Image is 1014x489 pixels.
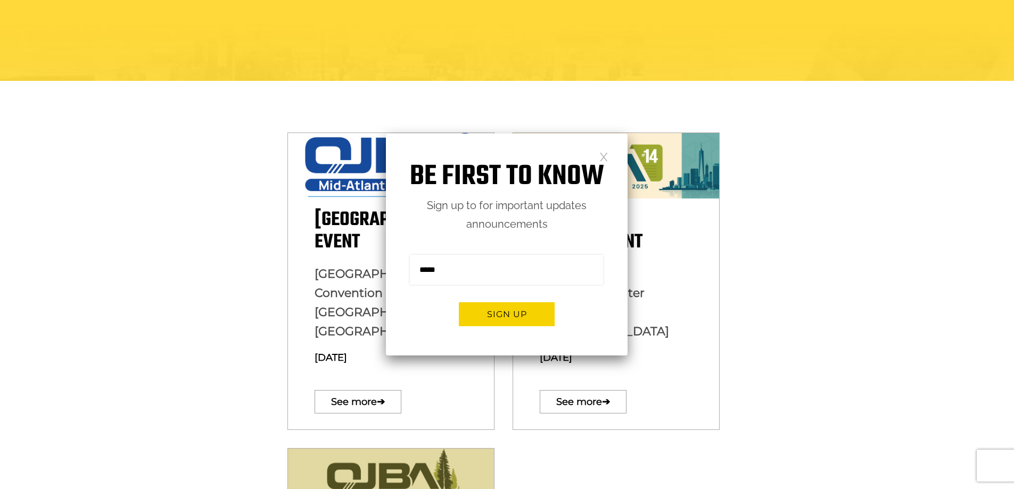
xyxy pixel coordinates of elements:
p: Sign up to for important updates announcements [386,196,628,234]
a: See more➔ [540,390,626,413]
span: [GEOGRAPHIC_DATA] Convention Center [GEOGRAPHIC_DATA], [GEOGRAPHIC_DATA] [315,267,447,338]
span: [DATE] [540,352,572,363]
button: Sign up [459,302,555,326]
span: ➔ [377,385,385,419]
span: ➔ [602,385,610,419]
a: Close [599,152,608,161]
h1: Be first to know [386,160,628,194]
span: [DATE] [315,352,347,363]
a: See more➔ [315,390,401,413]
span: [GEOGRAPHIC_DATA] Event [315,205,470,258]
